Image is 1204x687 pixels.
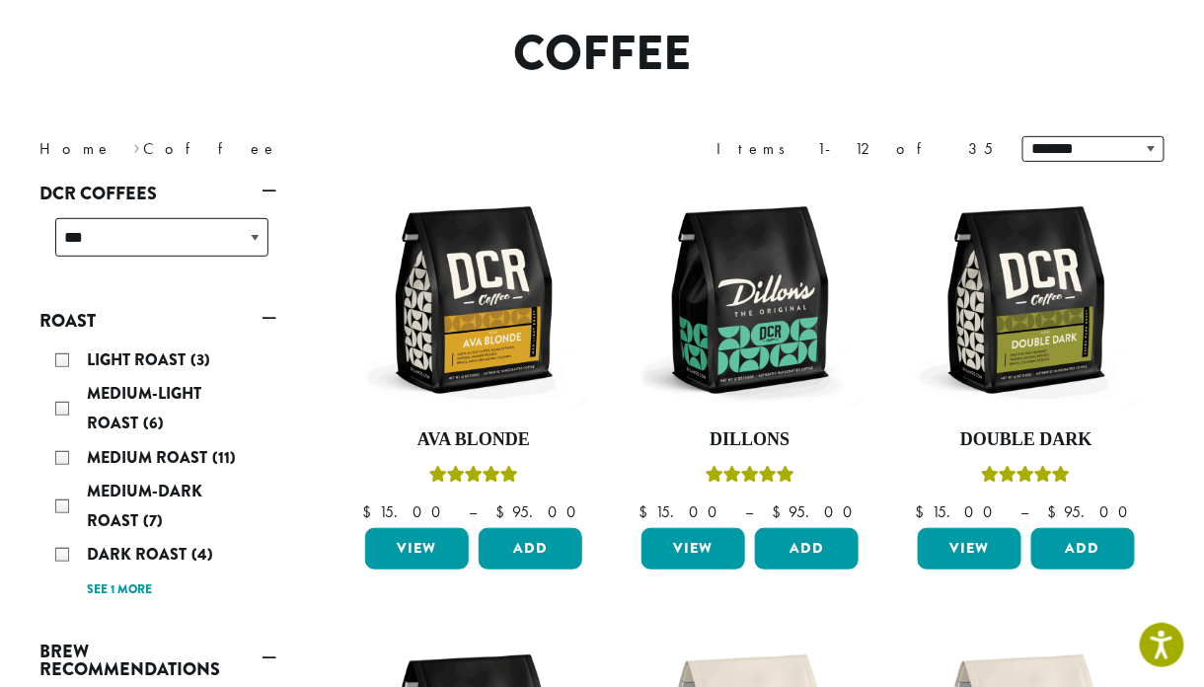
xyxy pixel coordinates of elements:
bdi: 15.00 [915,501,1003,522]
span: $ [1048,501,1065,522]
span: Medium-Light Roast [87,382,201,434]
a: DillonsRated 5.00 out of 5 [637,187,864,520]
button: Add [1031,528,1135,570]
div: Roast [39,338,276,611]
span: (4) [191,543,213,566]
span: (3) [190,348,210,371]
span: (7) [143,509,163,532]
span: – [469,501,477,522]
span: (11) [212,446,236,469]
div: Rated 4.50 out of 5 [982,463,1071,493]
div: Items 1-12 of 35 [716,137,993,161]
h1: Coffee [25,26,1179,83]
img: DCR-12oz-Double-Dark-Stock-scaled.png [913,187,1140,414]
button: Add [755,528,859,570]
a: DCR Coffees [39,177,276,210]
bdi: 15.00 [639,501,726,522]
bdi: 95.00 [1048,501,1138,522]
img: DCR-12oz-Ava-Blonde-Stock-scaled.png [360,187,587,414]
bdi: 15.00 [362,501,450,522]
span: (6) [143,412,164,434]
span: Light Roast [87,348,190,371]
a: Brew Recommendations [39,635,276,686]
span: $ [495,501,512,522]
span: Dark Roast [87,543,191,566]
bdi: 95.00 [495,501,585,522]
h4: Dillons [637,429,864,451]
div: DCR Coffees [39,210,276,280]
span: – [745,501,753,522]
a: Ava BlondeRated 5.00 out of 5 [360,187,587,520]
nav: Breadcrumb [39,137,572,161]
span: – [1021,501,1029,522]
span: $ [772,501,789,522]
a: View [918,528,1021,570]
div: Rated 5.00 out of 5 [706,463,794,493]
span: › [133,130,140,161]
h4: Ava Blonde [360,429,587,451]
a: View [365,528,469,570]
span: $ [639,501,655,522]
img: DCR-12oz-Dillons-Stock-scaled.png [637,187,864,414]
a: See 1 more [87,580,152,600]
a: Home [39,138,113,159]
span: $ [362,501,379,522]
span: $ [915,501,932,522]
div: Rated 5.00 out of 5 [429,463,518,493]
h4: Double Dark [913,429,1140,451]
bdi: 95.00 [772,501,862,522]
span: Medium Roast [87,446,212,469]
button: Add [479,528,582,570]
a: View [641,528,745,570]
a: Double DarkRated 4.50 out of 5 [913,187,1140,520]
span: Medium-Dark Roast [87,480,202,532]
a: Roast [39,304,276,338]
